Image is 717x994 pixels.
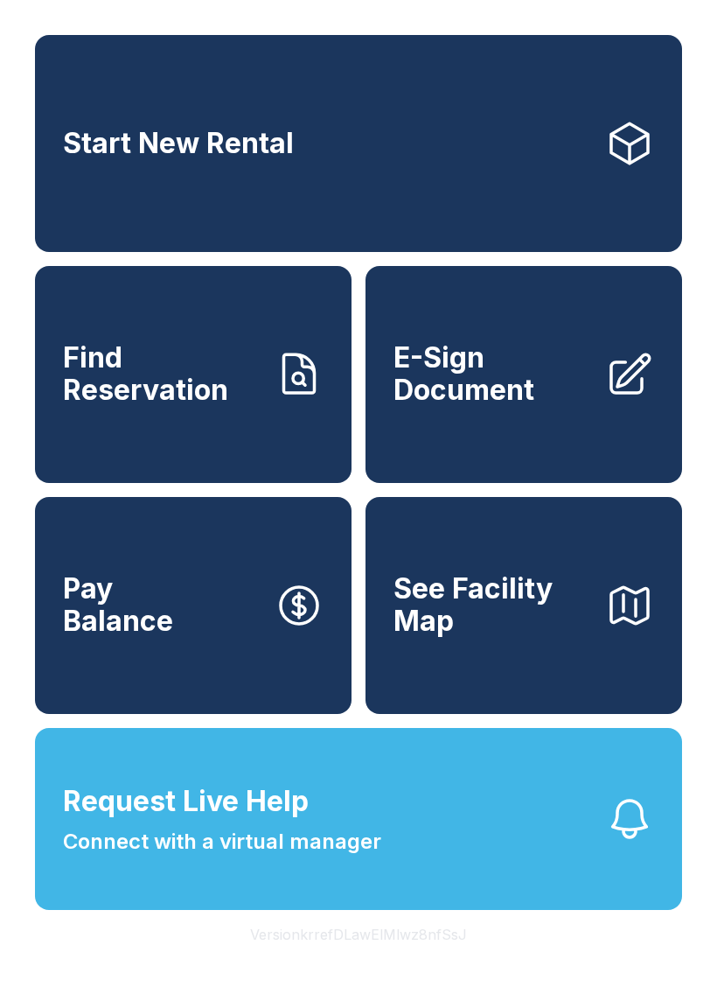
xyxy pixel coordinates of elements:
span: E-Sign Document [393,342,591,406]
span: See Facility Map [393,573,591,637]
button: PayBalance [35,497,352,714]
a: E-Sign Document [365,266,682,483]
span: Find Reservation [63,342,261,406]
span: Connect with a virtual manager [63,826,381,857]
button: Request Live HelpConnect with a virtual manager [35,728,682,910]
span: Request Live Help [63,780,309,822]
button: VersionkrrefDLawElMlwz8nfSsJ [236,910,481,959]
button: See Facility Map [365,497,682,714]
a: Find Reservation [35,266,352,483]
span: Pay Balance [63,573,173,637]
a: Start New Rental [35,35,682,252]
span: Start New Rental [63,128,294,160]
